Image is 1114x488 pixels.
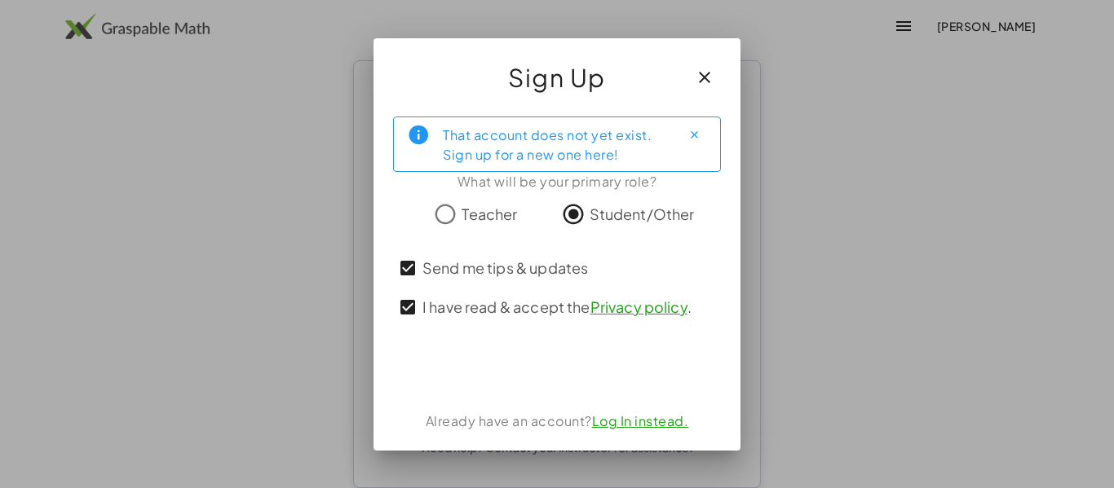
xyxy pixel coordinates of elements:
span: Teacher [462,203,517,225]
span: Student/Other [590,203,695,225]
span: Sign Up [508,58,606,97]
span: Send me tips & updates [422,257,588,279]
div: Already have an account? [393,411,721,431]
div: That account does not yet exist. Sign up for a new one here! [443,124,668,165]
a: Privacy policy [590,297,687,316]
button: Close [681,122,707,148]
span: I have read & accept the . [422,296,692,318]
iframe: Sign in with Google Button [467,351,647,387]
div: What will be your primary role? [393,172,721,191]
a: Log In instead. [592,412,689,429]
